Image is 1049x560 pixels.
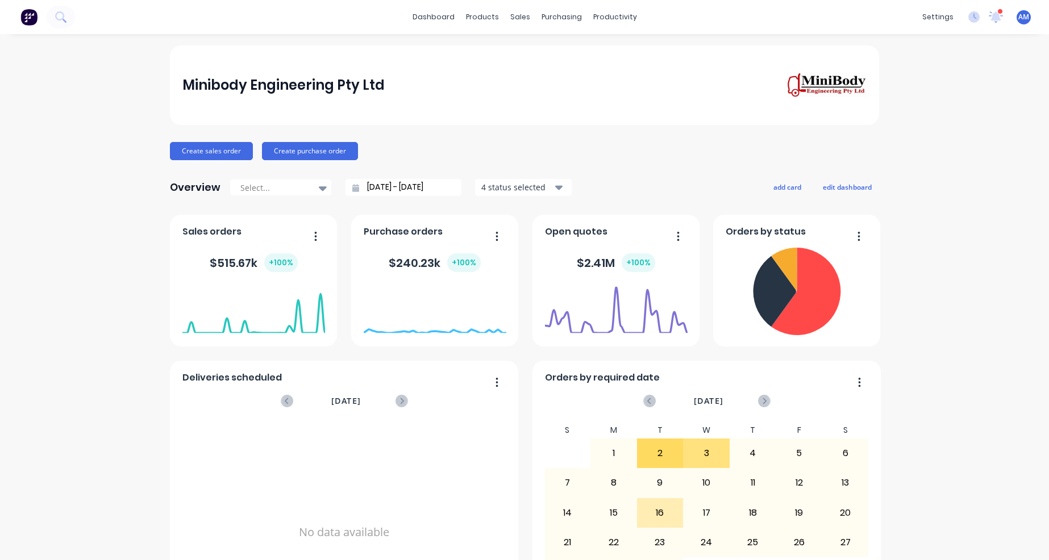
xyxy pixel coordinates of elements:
div: 19 [776,499,822,527]
div: settings [917,9,959,26]
div: W [683,422,730,438]
div: + 100 % [622,253,655,272]
div: + 100 % [264,253,298,272]
div: Overview [170,176,220,199]
div: purchasing [536,9,588,26]
div: S [544,422,591,438]
span: Orders by required date [545,371,660,385]
div: 23 [638,528,683,557]
div: productivity [588,9,643,26]
div: 3 [684,439,729,467]
div: 22 [591,528,636,557]
div: 1 [591,439,636,467]
div: 25 [730,528,776,557]
button: edit dashboard [815,179,879,194]
div: 18 [730,499,776,527]
div: 4 status selected [481,181,553,193]
span: AM [1018,12,1029,22]
div: 21 [545,528,590,557]
span: Sales orders [182,225,242,239]
div: F [776,422,822,438]
div: 20 [823,499,868,527]
div: 7 [545,469,590,497]
div: products [460,9,505,26]
div: 10 [684,469,729,497]
div: + 100 % [447,253,481,272]
div: 11 [730,469,776,497]
div: 27 [823,528,868,557]
img: Minibody Engineering Pty Ltd [787,72,867,98]
div: 5 [776,439,822,467]
div: 14 [545,499,590,527]
div: $ 2.41M [577,253,655,272]
div: $ 515.67k [210,253,298,272]
div: T [730,422,776,438]
span: Open quotes [545,225,607,239]
button: add card [766,179,809,194]
button: Create purchase order [262,142,358,160]
div: 6 [823,439,868,467]
div: 26 [776,528,822,557]
div: sales [505,9,536,26]
span: [DATE] [331,395,361,407]
div: 13 [823,469,868,497]
div: 4 [730,439,776,467]
div: S [822,422,869,438]
div: 17 [684,499,729,527]
img: Factory [20,9,38,26]
a: dashboard [407,9,460,26]
button: Create sales order [170,142,253,160]
div: T [637,422,684,438]
div: 16 [638,499,683,527]
div: 9 [638,469,683,497]
div: 2 [638,439,683,467]
button: 4 status selected [475,179,572,196]
div: 8 [591,469,636,497]
div: $ 240.23k [389,253,481,272]
span: Orders by status [726,225,806,239]
div: 24 [684,528,729,557]
span: [DATE] [694,395,723,407]
div: 12 [776,469,822,497]
span: Purchase orders [364,225,443,239]
div: 15 [591,499,636,527]
div: Minibody Engineering Pty Ltd [182,74,385,97]
div: M [590,422,637,438]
